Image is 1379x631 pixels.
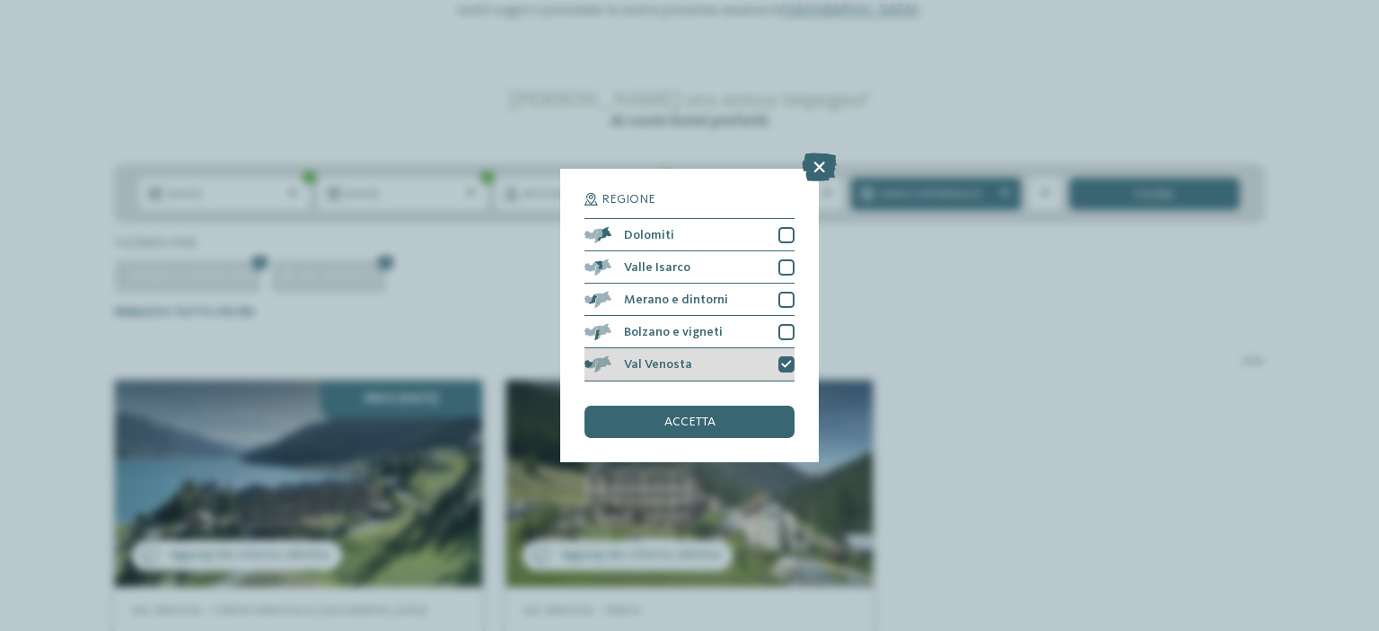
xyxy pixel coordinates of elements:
span: accetta [664,416,716,428]
span: Valle Isarco [624,261,690,274]
span: Dolomiti [624,229,674,241]
span: Regione [602,193,655,206]
span: Val Venosta [624,358,692,371]
span: Merano e dintorni [624,294,728,306]
span: Bolzano e vigneti [624,326,723,338]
